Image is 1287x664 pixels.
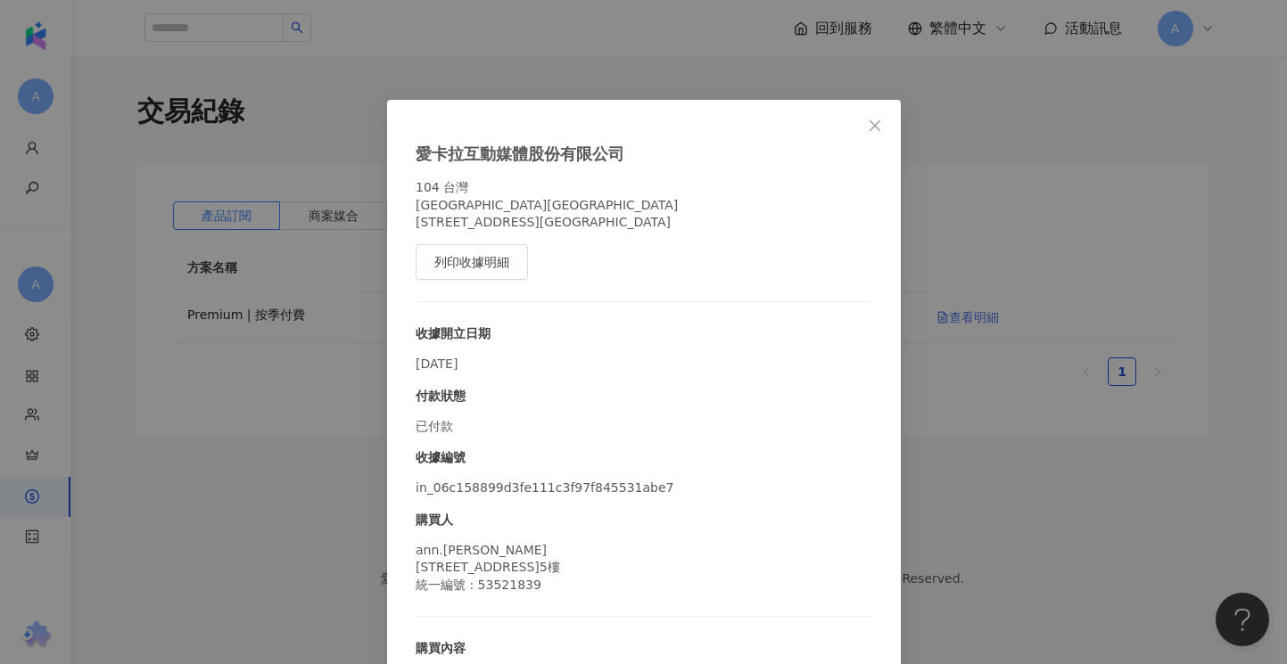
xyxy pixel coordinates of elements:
div: 統一編號 : 53521839 [416,577,560,594]
div: [STREET_ADDRESS]5樓 [416,559,560,577]
strong: 購買人 [416,512,453,527]
div: ann.[PERSON_NAME] [416,542,560,560]
div: 已付款 [416,417,872,435]
button: 列印收據明細 [416,244,528,280]
div: [DATE] [416,356,872,373]
button: Close [857,107,893,143]
strong: 付款狀態 [416,388,466,402]
strong: 購買內容 [416,640,466,654]
div: in_06c158899d3fe111c3f97f845531abe7 [416,480,872,497]
span: close [868,118,882,132]
div: [STREET_ADDRESS][GEOGRAPHIC_DATA] [416,214,678,232]
div: [GEOGRAPHIC_DATA][GEOGRAPHIC_DATA] [416,197,678,215]
div: 104 台灣 [416,179,678,197]
strong: 收據開立日期 [416,326,491,340]
strong: 收據編號 [416,450,466,464]
span: 列印收據明細 [434,255,509,269]
div: 愛卡拉互動媒體股份有限公司 [416,143,872,165]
